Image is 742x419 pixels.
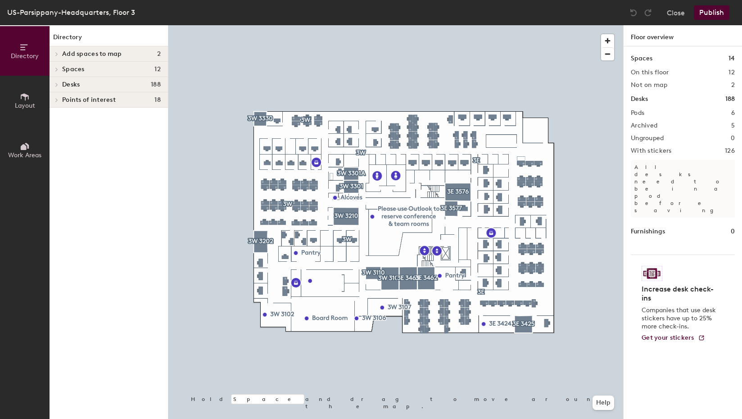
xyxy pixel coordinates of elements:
[15,102,35,109] span: Layout
[50,32,168,46] h1: Directory
[643,8,652,17] img: Redo
[631,122,657,129] h2: Archived
[731,109,735,117] h2: 6
[694,5,729,20] button: Publish
[731,135,735,142] h2: 0
[642,334,705,342] a: Get your stickers
[725,147,735,155] h2: 126
[725,94,735,104] h1: 188
[642,334,694,342] span: Get your stickers
[642,266,662,281] img: Sticker logo
[642,285,719,303] h4: Increase desk check-ins
[624,25,742,46] h1: Floor overview
[631,109,644,117] h2: Pods
[631,227,665,237] h1: Furnishings
[629,8,638,17] img: Undo
[11,52,39,60] span: Directory
[593,396,614,410] button: Help
[151,81,161,88] span: 188
[631,160,735,218] p: All desks need to be in a pod before saving
[62,81,80,88] span: Desks
[8,151,41,159] span: Work Areas
[62,96,116,104] span: Points of interest
[731,122,735,129] h2: 5
[62,50,122,58] span: Add spaces to map
[731,82,735,89] h2: 2
[631,69,669,76] h2: On this floor
[631,135,664,142] h2: Ungrouped
[728,54,735,64] h1: 14
[631,82,667,89] h2: Not on map
[728,69,735,76] h2: 12
[667,5,685,20] button: Close
[62,66,85,73] span: Spaces
[631,94,648,104] h1: Desks
[642,306,719,331] p: Companies that use desk stickers have up to 25% more check-ins.
[731,227,735,237] h1: 0
[631,147,672,155] h2: With stickers
[631,54,652,64] h1: Spaces
[154,96,161,104] span: 18
[157,50,161,58] span: 2
[7,7,135,18] div: US-Parsippany-Headquarters, Floor 3
[154,66,161,73] span: 12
